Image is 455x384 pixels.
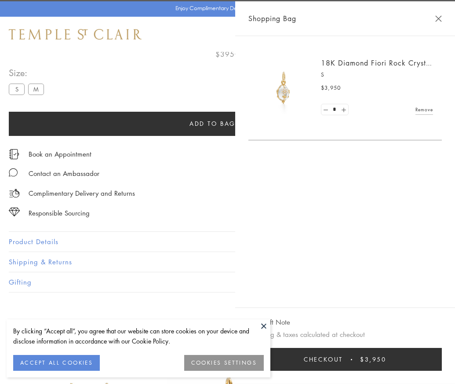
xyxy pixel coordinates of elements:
span: Size: [9,66,47,80]
img: P51889-E11FIORI [257,62,310,114]
p: Enjoy Complimentary Delivery & Returns [175,4,275,13]
label: M [28,84,44,95]
button: Shipping & Returns [9,252,446,272]
label: S [9,84,25,95]
a: Set quantity to 2 [339,104,348,115]
button: COOKIES SETTINGS [184,355,264,371]
button: Product Details [9,232,446,252]
span: $3,950 [321,84,341,92]
span: $3,950 [360,355,386,364]
a: Set quantity to 0 [321,104,330,115]
p: Shipping & taxes calculated at checkout [248,329,442,340]
a: Remove [415,105,433,114]
button: ACCEPT ALL COOKIES [13,355,100,371]
span: $3950 [215,48,240,60]
div: By clicking “Accept all”, you agree that our website can store cookies on your device and disclos... [13,326,264,346]
img: icon_delivery.svg [9,188,20,199]
button: Gifting [9,272,446,292]
button: Close Shopping Bag [435,15,442,22]
a: Book an Appointment [29,149,91,159]
button: Add Gift Note [248,317,290,328]
img: Temple St. Clair [9,29,142,40]
span: Add to bag [189,119,236,128]
div: Responsible Sourcing [29,208,90,219]
p: S [321,70,433,79]
img: icon_sourcing.svg [9,208,20,216]
img: MessageIcon-01_2.svg [9,168,18,177]
button: Checkout $3,950 [248,348,442,371]
span: Checkout [304,355,343,364]
span: Shopping Bag [248,13,296,24]
img: icon_appointment.svg [9,149,19,159]
button: Add to bag [9,112,416,136]
div: Contact an Ambassador [29,168,99,179]
p: Complimentary Delivery and Returns [29,188,135,199]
